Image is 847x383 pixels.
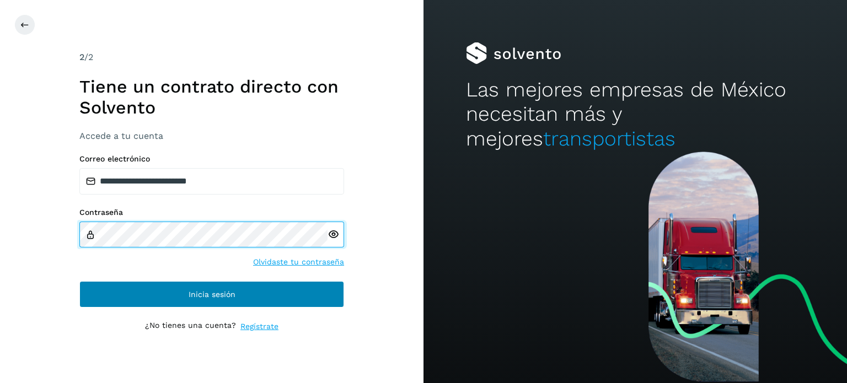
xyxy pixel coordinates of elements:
span: transportistas [543,127,676,150]
h1: Tiene un contrato directo con Solvento [79,76,344,118]
h3: Accede a tu cuenta [79,131,344,141]
label: Contraseña [79,208,344,217]
div: /2 [79,51,344,64]
h2: Las mejores empresas de México necesitan más y mejores [466,78,805,151]
span: 2 [79,52,84,62]
label: Correo electrónico [79,154,344,164]
a: Olvidaste tu contraseña [253,256,344,268]
span: Inicia sesión [189,290,235,298]
a: Regístrate [240,321,278,332]
button: Inicia sesión [79,281,344,308]
p: ¿No tienes una cuenta? [145,321,236,332]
